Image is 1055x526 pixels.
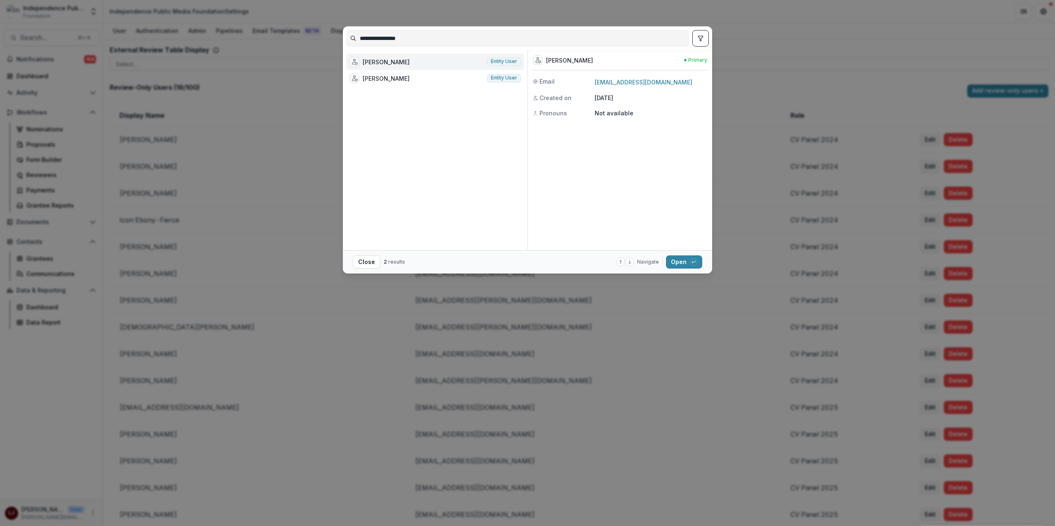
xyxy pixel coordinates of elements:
button: toggle filters [692,30,709,47]
p: [DATE] [595,94,707,102]
span: Created on [539,94,572,102]
span: Entity user [491,58,517,64]
span: Primary [688,56,707,64]
a: [EMAIL_ADDRESS][DOMAIN_NAME] [595,79,692,86]
p: Not available [595,109,707,117]
div: [PERSON_NAME] [363,74,410,83]
span: 2 [384,259,387,265]
div: [PERSON_NAME] [363,58,410,66]
span: Navigate [637,258,659,266]
span: Entity user [491,75,517,81]
span: results [388,259,405,265]
button: Close [353,255,380,269]
button: Open [666,255,702,269]
span: Email [539,77,555,86]
span: Pronouns [539,109,567,117]
div: [PERSON_NAME] [546,56,593,65]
